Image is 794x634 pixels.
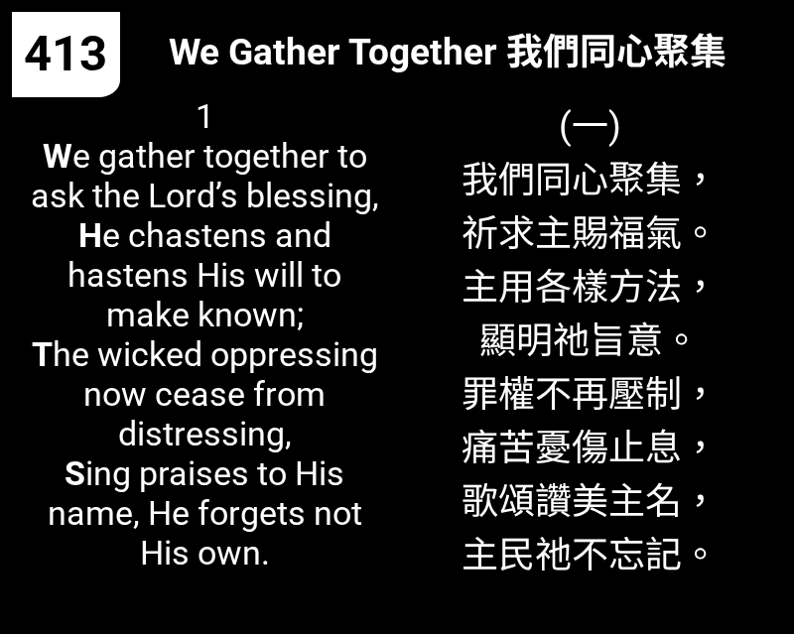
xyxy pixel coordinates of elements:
[25,96,384,572] span: 1 e gather together to ask the Lord’s blessing, e chastens and hastens His will to make known; he...
[462,96,719,578] span: (一) 我們同心聚集， 祈求主賜福氣。 主用各樣方法， 顯明祂旨意。 罪權不再壓制， 痛苦憂傷止息， 歌頌讚美主名， 主民祂不忘記。
[32,334,53,374] b: T
[65,453,85,493] b: S
[169,22,727,75] span: We Gather Together 我們同心聚集
[78,215,102,255] b: H
[24,26,107,82] span: 413
[43,136,72,176] b: W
